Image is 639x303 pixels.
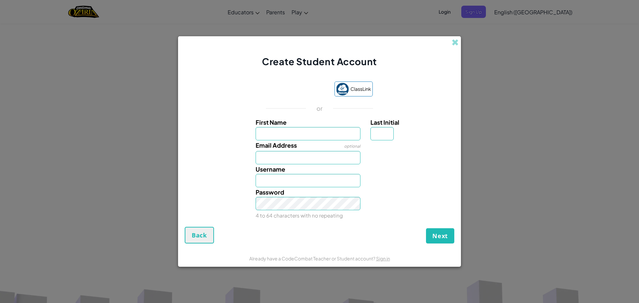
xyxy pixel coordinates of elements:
[192,231,207,239] span: Back
[317,104,323,112] p: or
[262,56,377,67] span: Create Student Account
[432,232,448,240] span: Next
[370,118,399,126] span: Last Initial
[256,188,284,196] span: Password
[256,165,285,173] span: Username
[185,227,214,243] button: Back
[256,212,343,219] small: 4 to 64 characters with no repeating
[336,83,349,95] img: classlink-logo-small.png
[256,141,297,149] span: Email Address
[344,144,360,149] span: optional
[263,82,331,97] iframe: Sign in with Google Button
[249,255,376,261] span: Already have a CodeCombat Teacher or Student account?
[426,228,454,243] button: Next
[350,84,371,94] span: ClassLink
[256,118,287,126] span: First Name
[376,255,390,261] a: Sign in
